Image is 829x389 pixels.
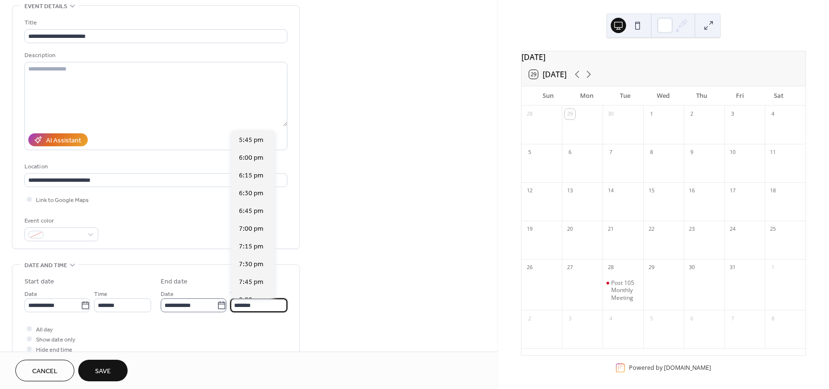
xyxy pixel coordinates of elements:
[524,186,535,196] div: 12
[727,186,738,196] div: 17
[24,1,67,12] span: Event details
[687,313,697,324] div: 6
[646,147,657,158] div: 8
[646,262,657,273] div: 29
[568,86,606,106] div: Mon
[36,335,75,345] span: Show date only
[687,262,697,273] div: 30
[687,109,697,119] div: 2
[524,262,535,273] div: 26
[687,186,697,196] div: 16
[721,86,759,106] div: Fri
[565,147,575,158] div: 6
[161,277,188,287] div: End date
[15,360,74,381] button: Cancel
[36,195,89,205] span: Link to Google Maps
[24,277,54,287] div: Start date
[239,242,263,252] span: 7:15 pm
[605,147,616,158] div: 7
[239,277,263,287] span: 7:45 pm
[605,313,616,324] div: 4
[768,109,778,119] div: 4
[644,86,683,106] div: Wed
[603,279,643,302] div: Post 105 Monthly Meeting
[687,147,697,158] div: 9
[524,147,535,158] div: 5
[687,224,697,235] div: 23
[36,345,72,355] span: Hide end time
[28,133,88,146] button: AI Assistant
[161,289,174,299] span: Date
[24,50,285,60] div: Description
[629,364,711,372] div: Powered by
[24,216,96,226] div: Event color
[524,313,535,324] div: 2
[727,147,738,158] div: 10
[727,109,738,119] div: 3
[230,289,244,299] span: Time
[24,260,67,271] span: Date and time
[524,109,535,119] div: 28
[768,224,778,235] div: 25
[24,18,285,28] div: Title
[768,147,778,158] div: 11
[605,224,616,235] div: 21
[646,313,657,324] div: 5
[565,186,575,196] div: 13
[239,171,263,181] span: 6:15 pm
[94,289,107,299] span: Time
[768,262,778,273] div: 1
[727,262,738,273] div: 31
[239,295,263,305] span: 8:00 pm
[768,313,778,324] div: 8
[46,136,81,146] div: AI Assistant
[759,86,798,106] div: Sat
[605,262,616,273] div: 28
[611,279,640,302] div: Post 105 Monthly Meeting
[727,224,738,235] div: 24
[727,313,738,324] div: 7
[239,224,263,234] span: 7:00 pm
[529,86,568,106] div: Sun
[605,186,616,196] div: 14
[239,206,263,216] span: 6:45 pm
[646,109,657,119] div: 1
[565,224,575,235] div: 20
[524,224,535,235] div: 19
[768,186,778,196] div: 18
[24,162,285,172] div: Location
[605,109,616,119] div: 30
[36,325,53,335] span: All day
[565,109,575,119] div: 29
[95,366,111,377] span: Save
[24,289,37,299] span: Date
[32,366,58,377] span: Cancel
[565,262,575,273] div: 27
[239,153,263,163] span: 6:00 pm
[526,68,570,81] button: 29[DATE]
[78,360,128,381] button: Save
[664,364,711,372] a: [DOMAIN_NAME]
[606,86,644,106] div: Tue
[646,224,657,235] div: 22
[646,186,657,196] div: 15
[239,189,263,199] span: 6:30 pm
[565,313,575,324] div: 3
[521,51,805,63] div: [DATE]
[239,135,263,145] span: 5:45 pm
[239,259,263,270] span: 7:30 pm
[683,86,721,106] div: Thu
